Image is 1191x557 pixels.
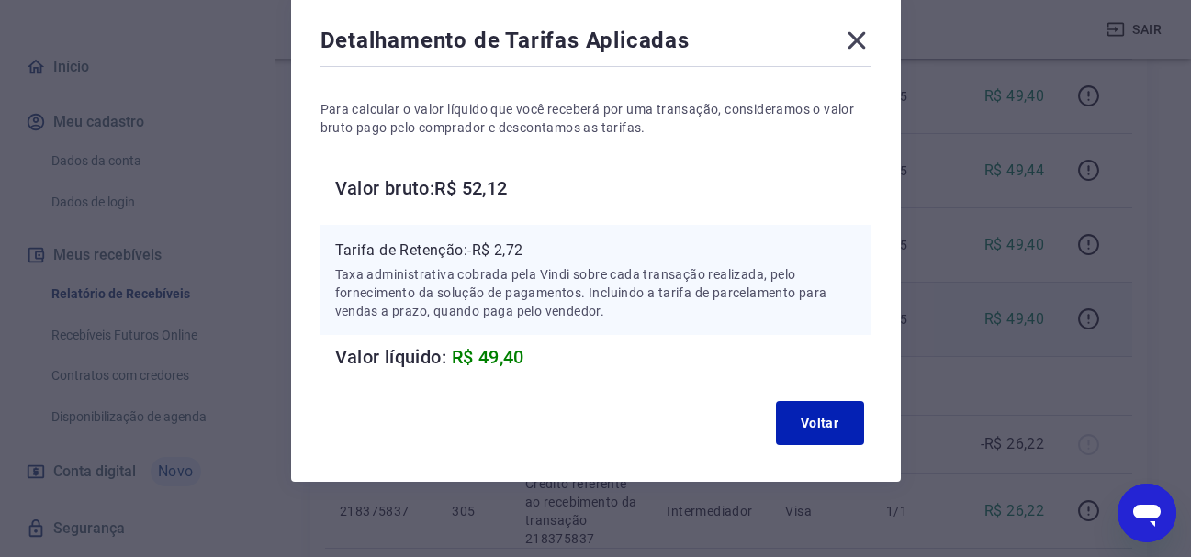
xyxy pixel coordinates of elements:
[776,401,864,445] button: Voltar
[320,100,871,137] p: Para calcular o valor líquido que você receberá por uma transação, consideramos o valor bruto pag...
[335,173,871,203] h6: Valor bruto: R$ 52,12
[452,346,524,368] span: R$ 49,40
[335,265,857,320] p: Taxa administrativa cobrada pela Vindi sobre cada transação realizada, pelo fornecimento da soluç...
[335,342,871,372] h6: Valor líquido:
[1118,484,1176,542] iframe: Botão para abrir a janela de mensagens
[335,240,857,262] p: Tarifa de Retenção: -R$ 2,72
[320,26,871,62] div: Detalhamento de Tarifas Aplicadas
